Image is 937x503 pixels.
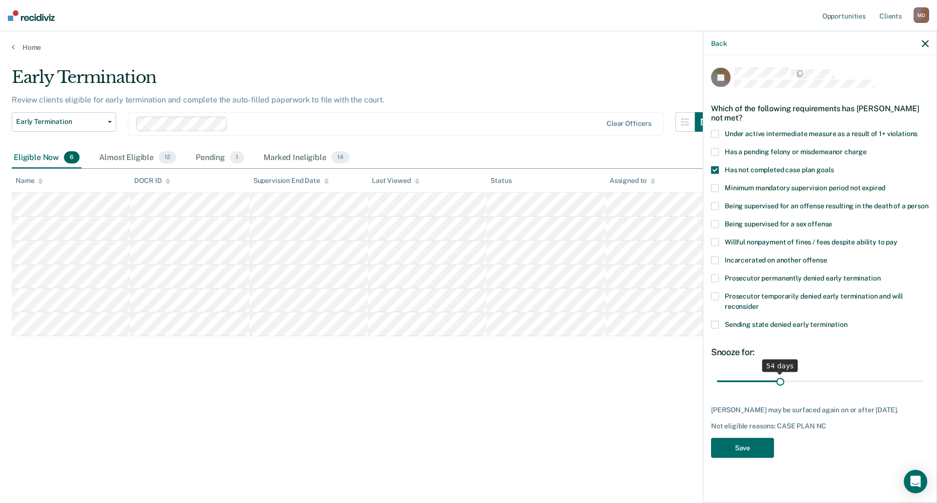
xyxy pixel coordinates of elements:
div: Assigned to [610,177,655,185]
span: Early Termination [16,118,104,126]
div: Marked Ineligible [262,147,351,169]
div: Open Intercom Messenger [904,470,927,493]
div: [PERSON_NAME] may be surfaced again on or after [DATE]. [711,405,929,414]
span: Incarcerated on another offense [725,256,827,264]
div: Early Termination [12,67,714,95]
span: 12 [159,151,176,164]
span: Prosecutor permanently denied early termination [725,274,880,282]
button: Back [711,39,727,47]
span: Sending state denied early termination [725,321,848,328]
div: Eligible Now [12,147,81,169]
span: Has not completed case plan goals [725,166,834,174]
div: Almost Eligible [97,147,178,169]
span: Minimum mandatory supervision period not expired [725,184,885,192]
div: Supervision End Date [253,177,329,185]
span: Being supervised for a sex offense [725,220,832,228]
div: M D [914,7,929,23]
div: Snooze for: [711,347,929,358]
div: Pending [194,147,246,169]
span: Being supervised for an offense resulting in the death of a person [725,202,929,210]
p: Review clients eligible for early termination and complete the auto-filled paperwork to file with... [12,95,385,104]
div: Status [490,177,511,185]
div: 54 days [762,359,798,372]
div: Clear officers [607,120,652,128]
div: DOCR ID [134,177,170,185]
span: Willful nonpayment of fines / fees despite ability to pay [725,238,897,246]
button: Save [711,438,774,458]
div: Which of the following requirements has [PERSON_NAME] not met? [711,96,929,130]
div: Last Viewed [372,177,419,185]
div: Name [16,177,43,185]
div: Not eligible reasons: CASE PLAN NC [711,422,929,430]
span: Under active intermediate measure as a result of 1+ violations [725,130,917,138]
span: Has a pending felony or misdemeanor charge [725,148,867,156]
span: 14 [331,151,349,164]
a: Home [12,43,925,52]
span: Prosecutor temporarily denied early termination and will reconsider [725,292,903,310]
img: Recidiviz [8,10,55,21]
span: 1 [230,151,244,164]
span: 6 [64,151,80,164]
